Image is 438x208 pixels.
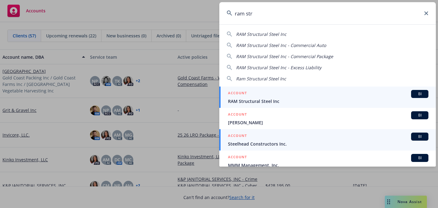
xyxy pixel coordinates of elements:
[236,31,286,37] span: RAM Structural Steel Inc
[228,90,247,97] h5: ACCOUNT
[219,2,436,24] input: Search...
[219,87,436,108] a: ACCOUNTBIRAM Structural Steel Inc
[228,162,428,168] span: MMM Management, Inc.
[219,108,436,129] a: ACCOUNTBI[PERSON_NAME]
[228,119,428,126] span: [PERSON_NAME]
[219,129,436,151] a: ACCOUNTBISteelhead Constructors Inc.
[236,42,326,48] span: RAM Structural Steel Inc - Commercial Auto
[228,98,428,104] span: RAM Structural Steel Inc
[414,134,426,139] span: BI
[236,76,286,82] span: Ram Structural Steel Inc
[414,91,426,97] span: BI
[228,154,247,161] h5: ACCOUNT
[236,65,321,70] span: RAM Structural Steel Inc - Excess Liability
[219,151,436,172] a: ACCOUNTBIMMM Management, Inc.
[414,112,426,118] span: BI
[228,141,428,147] span: Steelhead Constructors Inc.
[236,53,333,59] span: RAM Structural Steel Inc - Commercial Package
[228,111,247,119] h5: ACCOUNT
[414,155,426,161] span: BI
[228,133,247,140] h5: ACCOUNT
